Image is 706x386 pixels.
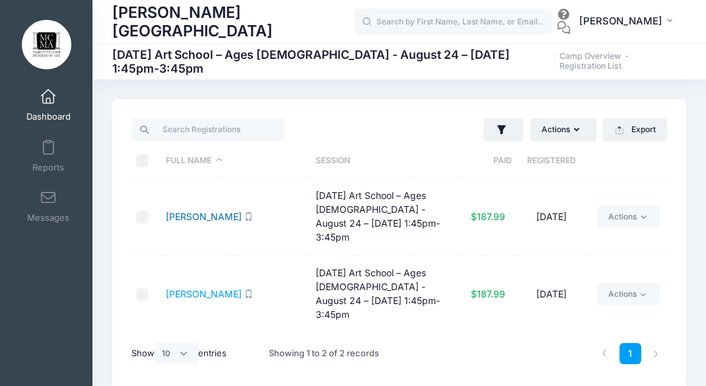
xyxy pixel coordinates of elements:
[131,118,284,141] input: Search Registrations
[619,343,641,365] a: 1
[160,143,310,178] th: Full Name: activate to sort column descending
[269,338,379,369] div: Showing 1 to 2 of 2 records
[354,9,552,35] input: Search by First Name, Last Name, or Email...
[512,178,590,256] td: [DATE]
[17,183,80,229] a: Messages
[166,211,242,222] a: [PERSON_NAME]
[512,143,590,178] th: Registered: activate to sort column ascending
[559,52,621,61] a: Camp Overview
[512,256,590,332] td: [DATE]
[22,20,71,69] img: Marietta Cobb Museum of Art
[112,48,680,75] h1: [DATE] Art School – Ages [DEMOGRAPHIC_DATA] - August 24 – [DATE] 1:45pm-3:45pm
[309,178,459,256] td: [DATE] Art School – Ages [DEMOGRAPHIC_DATA] - August 24 – [DATE] 1:45pm-3:45pm
[597,283,660,305] a: Actions
[17,82,80,128] a: Dashboard
[459,143,512,178] th: Paid: activate to sort column ascending
[571,7,686,37] button: [PERSON_NAME]
[471,211,505,222] span: $187.99
[166,288,242,299] a: [PERSON_NAME]
[155,342,198,365] select: Showentries
[597,206,660,228] a: Actions
[112,1,354,42] h1: [PERSON_NAME][GEOGRAPHIC_DATA]
[471,288,505,299] span: $187.99
[27,213,69,224] span: Messages
[17,133,80,179] a: Reports
[26,112,71,123] span: Dashboard
[530,118,596,141] button: Actions
[131,342,227,365] label: Show entries
[579,14,662,28] span: [PERSON_NAME]
[559,61,621,71] a: Registration List
[244,289,253,298] i: SMS enabled
[603,118,667,141] button: Export
[309,256,459,332] td: [DATE] Art School – Ages [DEMOGRAPHIC_DATA] - August 24 – [DATE] 1:45pm-3:45pm
[309,143,459,178] th: Session: activate to sort column ascending
[244,212,253,221] i: SMS enabled
[32,162,64,173] span: Reports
